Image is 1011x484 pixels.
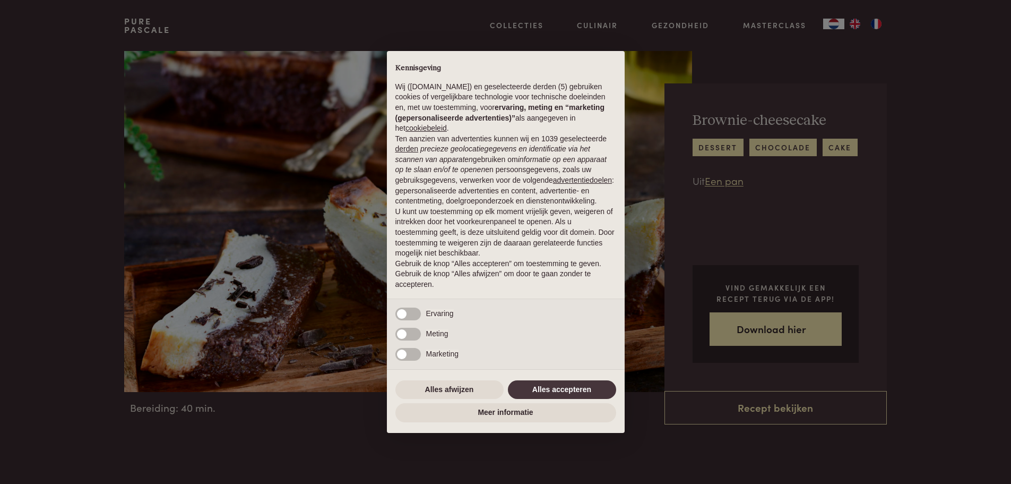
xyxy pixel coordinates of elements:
em: informatie op een apparaat op te slaan en/of te openen [395,155,607,174]
button: Alles afwijzen [395,380,504,400]
span: Meting [426,329,448,338]
p: Wij ([DOMAIN_NAME]) en geselecteerde derden (5) gebruiken cookies of vergelijkbare technologie vo... [395,82,616,134]
button: derden [395,144,419,155]
p: U kunt uw toestemming op elk moment vrijelijk geven, weigeren of intrekken door het voorkeurenpan... [395,207,616,259]
button: advertentiedoelen [553,175,612,186]
button: Meer informatie [395,403,616,422]
em: precieze geolocatiegegevens en identificatie via het scannen van apparaten [395,145,590,164]
span: Marketing [426,350,459,358]
a: cookiebeleid [405,124,447,132]
h2: Kennisgeving [395,64,616,73]
p: Ten aanzien van advertenties kunnen wij en 1039 geselecteerde gebruiken om en persoonsgegevens, z... [395,134,616,207]
button: Alles accepteren [508,380,616,400]
p: Gebruik de knop “Alles accepteren” om toestemming te geven. Gebruik de knop “Alles afwijzen” om d... [395,259,616,290]
strong: ervaring, meting en “marketing (gepersonaliseerde advertenties)” [395,103,604,122]
span: Ervaring [426,309,454,318]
